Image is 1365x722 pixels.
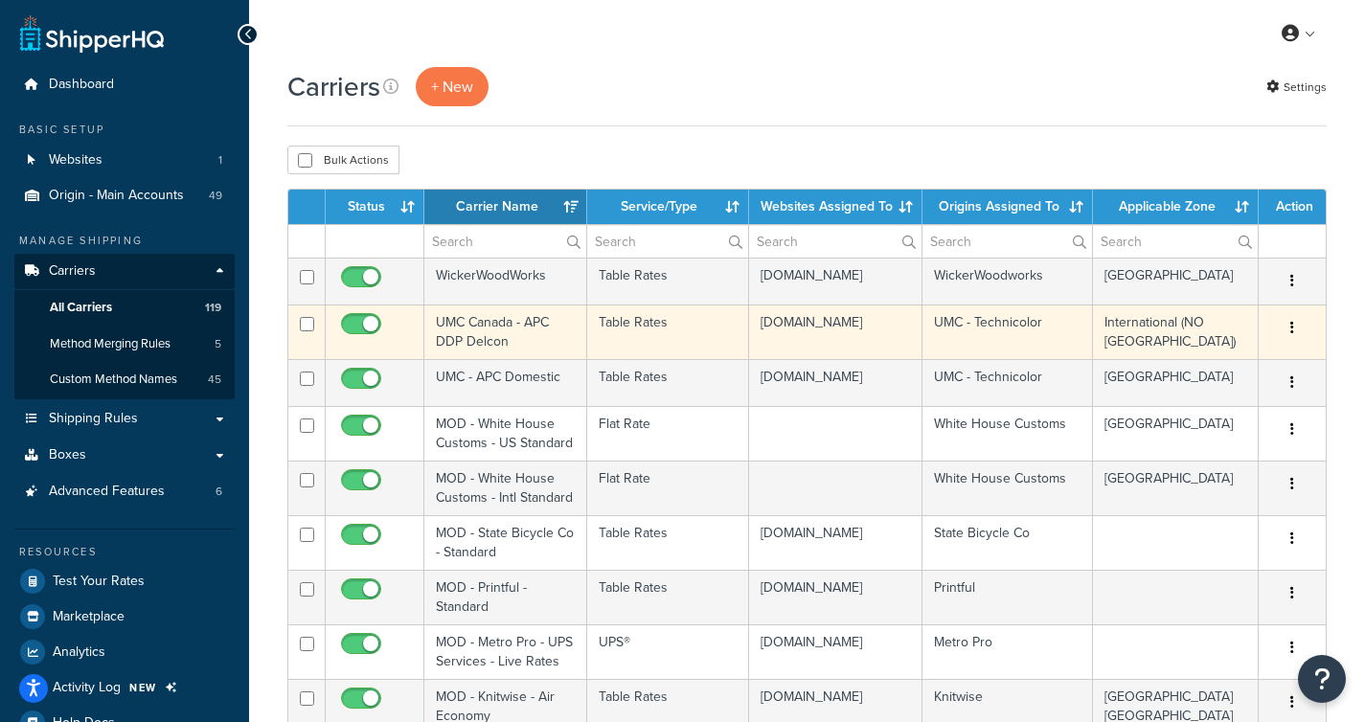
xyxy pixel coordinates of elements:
span: Analytics [53,644,105,661]
td: Flat Rate [587,461,749,515]
th: Applicable Zone: activate to sort column ascending [1093,190,1259,224]
td: Table Rates [587,305,749,359]
span: Custom Method Names [50,372,177,388]
td: UPS® [587,624,749,679]
td: UMC - Technicolor [922,305,1093,359]
td: [GEOGRAPHIC_DATA] [1093,406,1259,461]
button: Open Resource Center [1298,655,1346,703]
a: Marketplace [14,599,235,634]
span: Activity Log [53,680,121,696]
td: [GEOGRAPHIC_DATA] [1093,359,1259,406]
a: Advanced Features 6 [14,474,235,509]
a: Dashboard [14,67,235,102]
a: Origin - Main Accounts 49 [14,178,235,214]
th: Status: activate to sort column ascending [326,190,424,224]
th: Origins Assigned To: activate to sort column ascending [922,190,1093,224]
a: ShipperHQ Home [20,14,164,53]
span: Dashboard [49,77,114,93]
td: Table Rates [587,258,749,305]
span: NEW [129,680,157,695]
span: 5 [215,336,221,352]
input: Search [749,225,921,258]
td: UMC - Technicolor [922,359,1093,406]
span: Method Merging Rules [50,336,171,352]
td: WickerWoodWorks [424,258,587,305]
td: UMC - APC Domestic [424,359,587,406]
th: Service/Type: activate to sort column ascending [587,190,749,224]
input: Search [587,225,748,258]
td: MOD - White House Customs - Intl Standard [424,461,587,515]
td: [DOMAIN_NAME] [749,624,922,679]
span: 6 [216,484,222,500]
div: Resources [14,544,235,560]
th: Carrier Name: activate to sort column ascending [424,190,587,224]
li: Analytics [14,635,235,669]
a: Settings [1266,74,1327,101]
td: [DOMAIN_NAME] [749,570,922,624]
h1: Carriers [287,68,380,105]
td: White House Customs [922,406,1093,461]
td: [GEOGRAPHIC_DATA] [1093,461,1259,515]
button: + New [416,67,489,106]
li: Custom Method Names [14,362,235,397]
li: Method Merging Rules [14,327,235,362]
a: Custom Method Names 45 [14,362,235,397]
td: Table Rates [587,570,749,624]
span: 1 [218,152,222,169]
td: MOD - White House Customs - US Standard [424,406,587,461]
td: White House Customs [922,461,1093,515]
a: Boxes [14,438,235,473]
li: Advanced Features [14,474,235,509]
span: All Carriers [50,300,112,316]
a: Test Your Rates [14,564,235,598]
td: MOD - Printful - Standard [424,570,587,624]
span: Marketplace [53,609,125,625]
td: UMC Canada - APC DDP Delcon [424,305,587,359]
span: Shipping Rules [49,411,138,427]
td: Printful [922,570,1093,624]
td: Table Rates [587,515,749,570]
a: Activity Log NEW [14,670,235,705]
a: All Carriers 119 [14,290,235,326]
span: Origin - Main Accounts [49,188,184,204]
span: 119 [205,300,221,316]
th: Websites Assigned To: activate to sort column ascending [749,190,922,224]
td: MOD - Metro Pro - UPS Services - Live Rates [424,624,587,679]
span: Websites [49,152,102,169]
input: Search [424,225,586,258]
td: Table Rates [587,359,749,406]
li: Websites [14,143,235,178]
input: Search [922,225,1092,258]
div: Basic Setup [14,122,235,138]
button: Bulk Actions [287,146,399,174]
td: MOD - State Bicycle Co - Standard [424,515,587,570]
li: All Carriers [14,290,235,326]
td: Metro Pro [922,624,1093,679]
td: WickerWoodworks [922,258,1093,305]
td: [DOMAIN_NAME] [749,305,922,359]
td: [DOMAIN_NAME] [749,359,922,406]
th: Action [1259,190,1326,224]
td: [DOMAIN_NAME] [749,515,922,570]
span: Test Your Rates [53,574,145,590]
td: International (NO [GEOGRAPHIC_DATA]) [1093,305,1259,359]
li: Origins [14,178,235,214]
span: 45 [208,372,221,388]
div: Manage Shipping [14,233,235,249]
span: Boxes [49,447,86,463]
td: State Bicycle Co [922,515,1093,570]
a: Carriers [14,254,235,289]
span: 49 [209,188,222,204]
a: Method Merging Rules 5 [14,327,235,362]
a: Shipping Rules [14,401,235,437]
a: Websites 1 [14,143,235,178]
span: Advanced Features [49,484,165,500]
td: [DOMAIN_NAME] [749,258,922,305]
td: [GEOGRAPHIC_DATA] [1093,258,1259,305]
span: Carriers [49,263,96,280]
